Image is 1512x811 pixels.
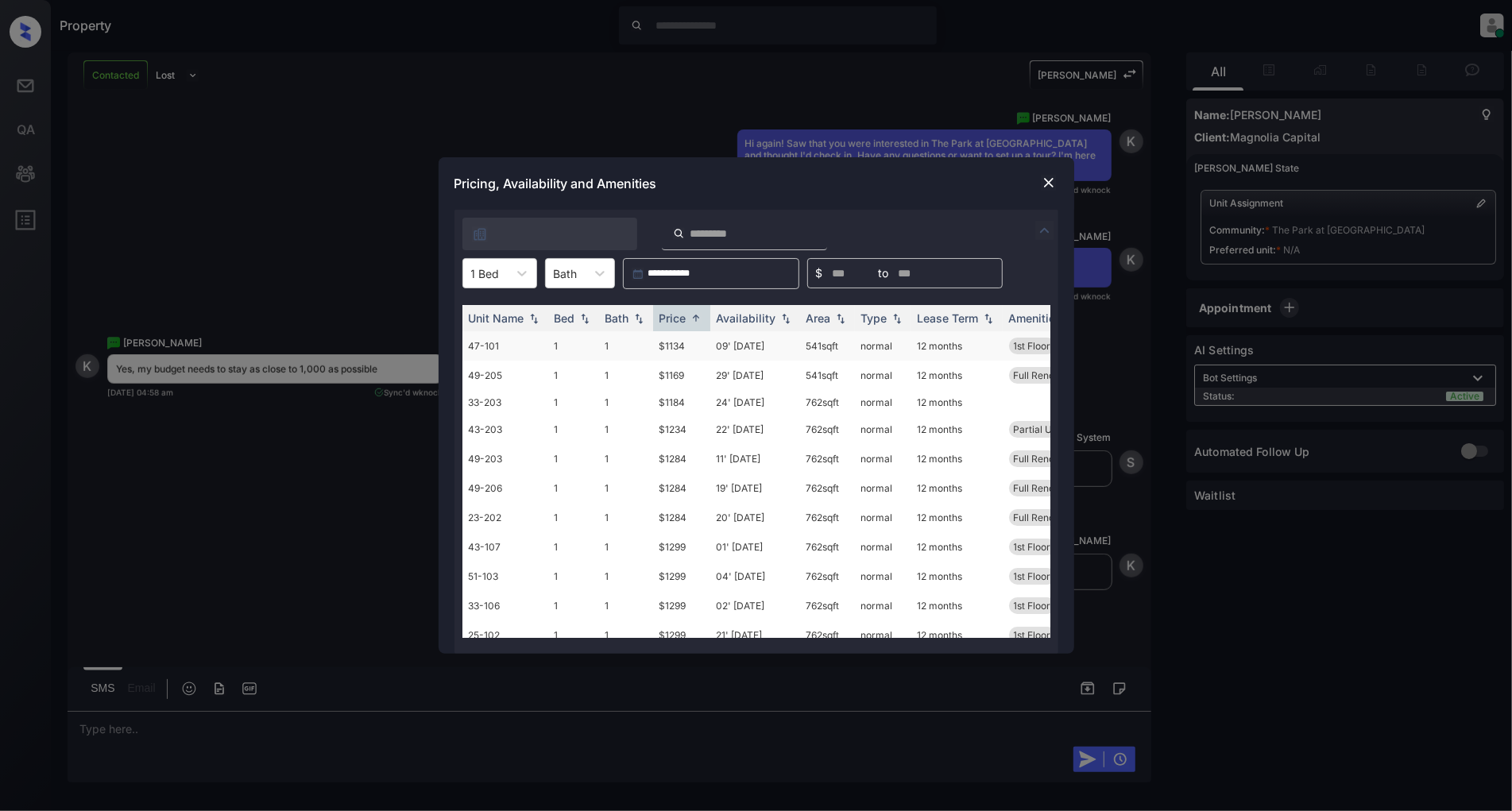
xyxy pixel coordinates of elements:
[1014,629,1051,641] span: 1st Floor
[653,331,710,361] td: $1134
[855,532,911,562] td: normal
[599,415,653,444] td: 1
[710,562,800,591] td: 04' [DATE]
[631,313,647,324] img: sorting
[800,473,855,503] td: 762 sqft
[548,444,599,473] td: 1
[855,473,911,503] td: normal
[599,591,653,620] td: 1
[800,415,855,444] td: 762 sqft
[599,331,653,361] td: 1
[855,415,911,444] td: normal
[800,390,855,415] td: 762 sqft
[911,503,1003,532] td: 12 months
[800,361,855,390] td: 541 sqft
[462,390,548,415] td: 33-203
[1014,570,1051,582] span: 1st Floor
[980,313,996,324] img: sorting
[1014,512,1083,523] span: Full Renovation
[548,415,599,444] td: 1
[548,562,599,591] td: 1
[548,503,599,532] td: 1
[911,361,1003,390] td: 12 months
[653,390,710,415] td: $1184
[911,473,1003,503] td: 12 months
[577,313,593,324] img: sorting
[710,415,800,444] td: 22' [DATE]
[673,226,685,241] img: icon-zuma
[778,313,794,324] img: sorting
[653,444,710,473] td: $1284
[918,311,979,325] div: Lease Term
[526,313,542,324] img: sorting
[911,620,1003,650] td: 12 months
[855,591,911,620] td: normal
[548,591,599,620] td: 1
[800,591,855,620] td: 762 sqft
[911,444,1003,473] td: 12 months
[688,312,704,324] img: sorting
[1014,340,1051,352] span: 1st Floor
[462,591,548,620] td: 33-106
[653,562,710,591] td: $1299
[1035,221,1054,240] img: icon-zuma
[1014,541,1051,553] span: 1st Floor
[806,311,831,325] div: Area
[855,620,911,650] td: normal
[462,503,548,532] td: 23-202
[462,562,548,591] td: 51-103
[548,620,599,650] td: 1
[548,361,599,390] td: 1
[599,503,653,532] td: 1
[548,390,599,415] td: 1
[462,331,548,361] td: 47-101
[439,157,1074,210] div: Pricing, Availability and Amenities
[653,415,710,444] td: $1234
[855,444,911,473] td: normal
[462,361,548,390] td: 49-205
[855,331,911,361] td: normal
[599,532,653,562] td: 1
[911,415,1003,444] td: 12 months
[599,444,653,473] td: 1
[710,361,800,390] td: 29' [DATE]
[861,311,887,325] div: Type
[599,361,653,390] td: 1
[653,503,710,532] td: $1284
[710,503,800,532] td: 20' [DATE]
[653,620,710,650] td: $1299
[469,311,524,325] div: Unit Name
[800,562,855,591] td: 762 sqft
[710,532,800,562] td: 01' [DATE]
[710,390,800,415] td: 24' [DATE]
[462,473,548,503] td: 49-206
[833,313,849,324] img: sorting
[911,562,1003,591] td: 12 months
[710,473,800,503] td: 19' [DATE]
[717,311,776,325] div: Availability
[800,620,855,650] td: 762 sqft
[548,331,599,361] td: 1
[911,390,1003,415] td: 12 months
[911,591,1003,620] td: 12 months
[605,311,629,325] div: Bath
[800,331,855,361] td: 541 sqft
[889,313,905,324] img: sorting
[855,562,911,591] td: normal
[710,620,800,650] td: 21' [DATE]
[653,591,710,620] td: $1299
[911,331,1003,361] td: 12 months
[816,265,823,282] span: $
[462,444,548,473] td: 49-203
[653,361,710,390] td: $1169
[855,361,911,390] td: normal
[911,532,1003,562] td: 12 months
[1009,311,1062,325] div: Amenities
[1014,423,1092,435] span: Partial Upgrade...
[855,503,911,532] td: normal
[659,311,686,325] div: Price
[462,532,548,562] td: 43-107
[653,473,710,503] td: $1284
[599,620,653,650] td: 1
[462,415,548,444] td: 43-203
